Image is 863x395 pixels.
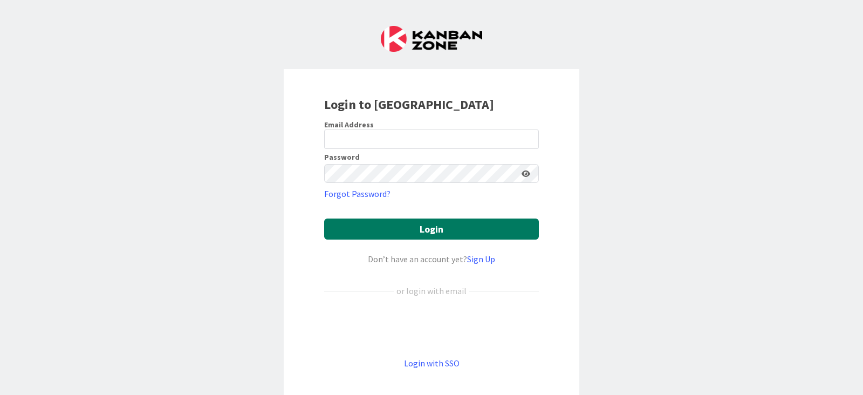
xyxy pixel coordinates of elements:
b: Login to [GEOGRAPHIC_DATA] [324,96,494,113]
img: Kanban Zone [381,26,482,52]
div: Don’t have an account yet? [324,253,539,265]
a: Forgot Password? [324,187,391,200]
a: Login with SSO [404,358,460,369]
iframe: Sign in with Google Button [319,315,544,339]
label: Password [324,153,360,161]
label: Email Address [324,120,374,130]
a: Sign Up [467,254,495,264]
button: Login [324,219,539,240]
div: or login with email [394,284,469,297]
